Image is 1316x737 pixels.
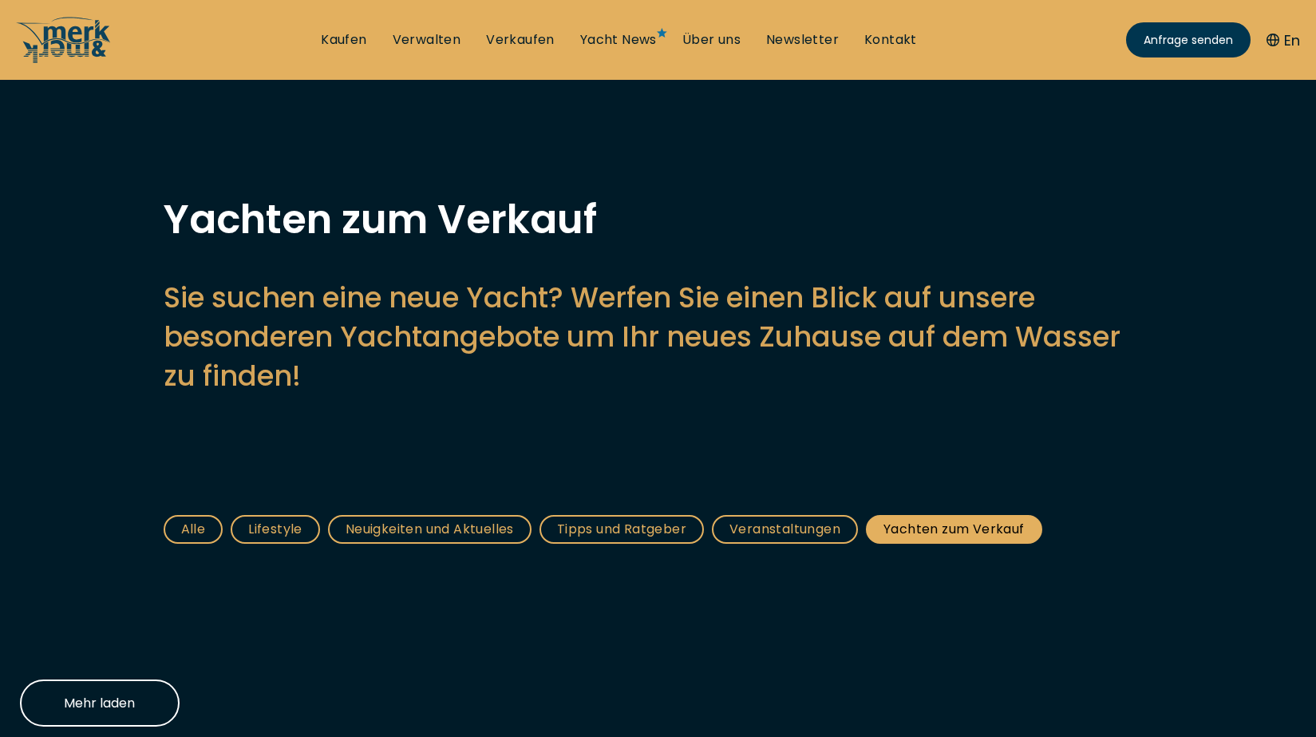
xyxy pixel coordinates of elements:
[164,515,223,544] a: Alle
[866,515,1042,544] a: Yachten zum Verkauf
[766,31,839,49] a: Newsletter
[20,680,180,727] button: Mehr laden
[1267,30,1300,51] button: En
[486,31,555,49] a: Verkaufen
[1144,32,1233,49] span: Anfrage senden
[164,278,1153,395] h2: Sie suchen eine neue Yacht? Werfen Sie einen Blick auf unsere besonderen Yachtangebote um Ihr neu...
[539,515,704,544] a: Tipps und Ratgeber
[64,693,135,713] span: Mehr laden
[712,515,858,544] a: Veranstaltungen
[393,31,461,49] a: Verwalten
[328,515,532,544] a: Neuigkeiten und Aktuelles
[682,31,741,49] a: Über uns
[231,515,320,544] a: Lifestyle
[164,200,1153,240] h1: Yachten zum Verkauf
[864,31,917,49] a: Kontakt
[321,31,366,49] a: Kaufen
[580,31,657,49] a: Yacht News
[1126,22,1251,57] a: Anfrage senden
